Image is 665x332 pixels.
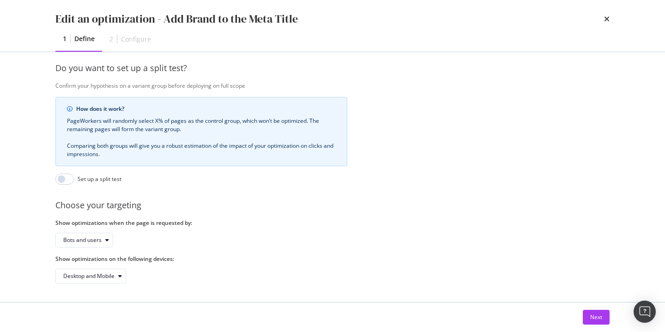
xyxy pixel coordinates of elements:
[78,175,121,183] div: Set up a split test
[121,35,151,44] div: Configure
[583,310,610,325] button: Next
[76,105,336,113] div: How does it work?
[604,11,610,27] div: times
[590,313,602,321] div: Next
[63,34,66,43] div: 1
[67,117,336,158] div: PageWorkers will randomly select X% of pages as the control group, which won’t be optimized. The ...
[55,82,655,90] div: Confirm your hypothesis on a variant group before deploying on full scope
[74,34,95,43] div: Define
[55,97,347,166] div: info banner
[63,273,115,279] div: Desktop and Mobile
[55,11,298,27] div: Edit an optimization - Add Brand to the Meta Title
[55,233,113,247] button: Bots and users
[55,269,126,284] button: Desktop and Mobile
[55,62,655,74] div: Do you want to set up a split test?
[63,237,102,243] div: Bots and users
[109,35,113,44] div: 2
[55,199,655,211] div: Choose your targeting
[55,219,347,227] label: Show optimizations when the page is requested by:
[55,255,347,263] label: Show optimizations on the following devices:
[634,301,656,323] div: Open Intercom Messenger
